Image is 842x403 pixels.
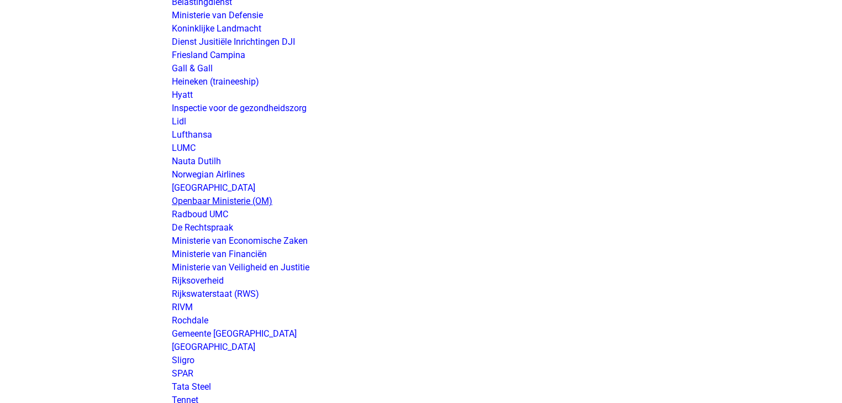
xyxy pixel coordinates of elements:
[172,235,308,246] a: Ministerie van Economische Zaken
[172,209,228,219] a: Radboud UMC
[172,156,221,166] a: Nauta Dutilh
[172,328,297,339] a: Gemeente [GEOGRAPHIC_DATA]
[172,368,193,379] a: SPAR
[172,143,196,153] a: LUMC
[172,381,211,392] a: Tata Steel
[172,315,208,326] a: Rochdale
[172,289,259,299] a: Rijkswaterstaat (RWS)
[172,302,193,312] a: RIVM
[172,116,186,127] a: Lidl
[172,275,224,286] a: Rijksoverheid
[172,222,233,233] a: De Rechtspraak
[172,103,307,113] a: Inspectie voor de gezondheidszorg
[172,342,255,352] a: [GEOGRAPHIC_DATA]
[172,10,263,20] a: Ministerie van Defensie
[172,249,267,259] a: Ministerie van Financiën
[172,90,193,100] a: Hyatt
[172,50,245,60] a: Friesland Campina
[172,355,194,365] a: Sligro
[172,23,261,34] a: Koninklijke Landmacht
[172,262,309,273] a: Ministerie van Veiligheid en Justitie
[172,196,272,206] a: Openbaar Ministerie (OM)
[172,76,259,87] a: Heineken (traineeship)
[172,182,255,193] a: [GEOGRAPHIC_DATA]
[172,169,245,180] a: Norwegian Airlines
[172,129,212,140] a: Lufthansa
[172,36,295,47] a: Dienst Jusitiële Inrichtingen DJI
[172,63,213,74] a: Gall & Gall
